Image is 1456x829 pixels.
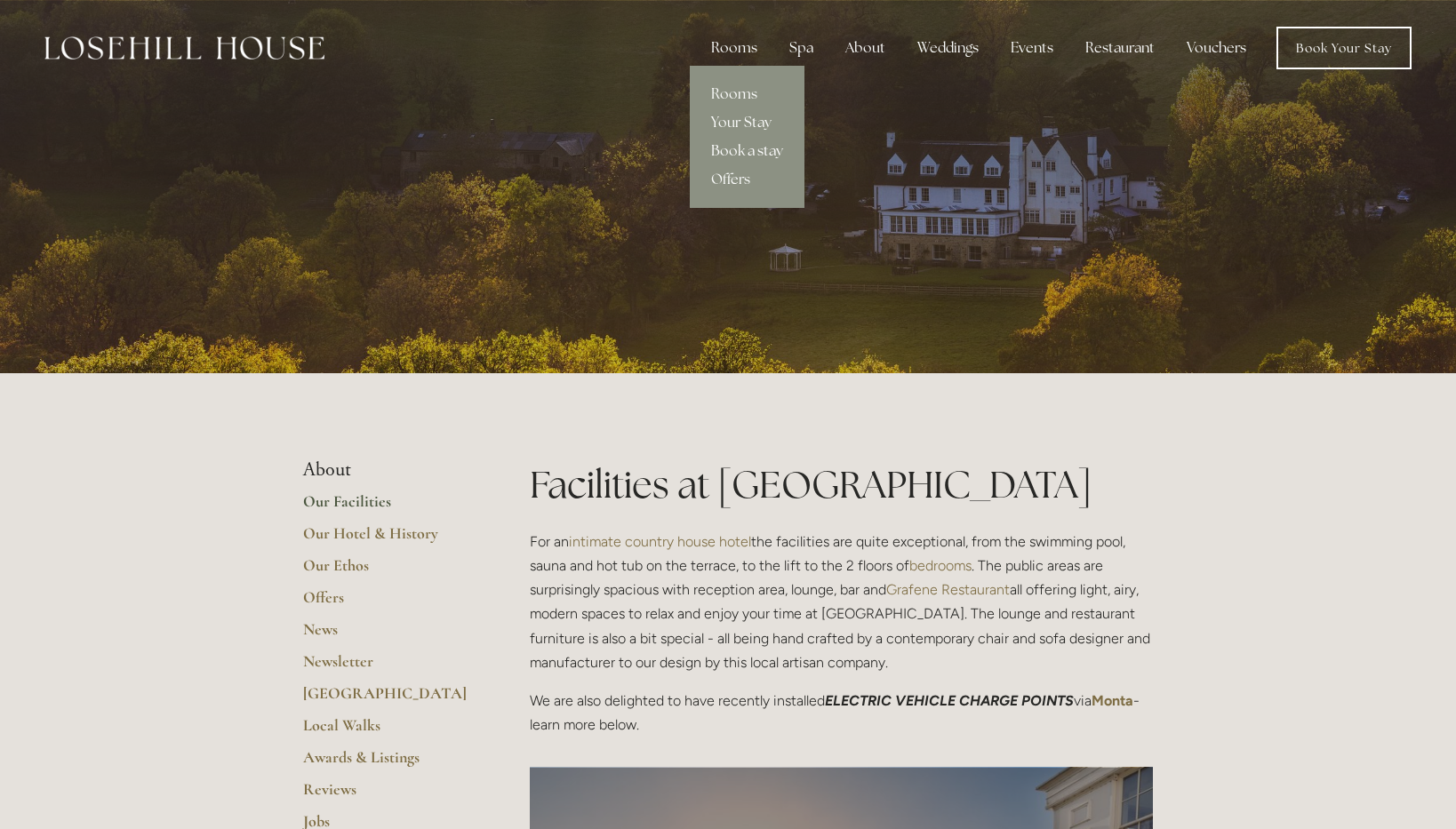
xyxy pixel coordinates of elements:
em: ELECTRIC VEHICLE CHARGE POINTS [825,692,1074,709]
div: About [831,30,900,66]
a: Offers [690,165,804,194]
a: Our Ethos [303,555,473,587]
div: Weddings [903,30,993,66]
div: Events [996,30,1068,66]
a: News [303,619,473,651]
a: Offers [303,587,473,619]
p: For an the facilities are quite exceptional, from the swimming pool, sauna and hot tub on the ter... [530,530,1153,674]
a: bedrooms [909,557,972,574]
a: Vouchers [1172,30,1260,66]
a: Book a stay [690,137,804,165]
a: Local Walks [303,715,473,747]
a: Newsletter [303,651,473,683]
a: Reviews [303,779,473,811]
li: About [303,458,473,482]
a: Grafene Restaurant [886,581,1010,598]
h1: Facilities at [GEOGRAPHIC_DATA] [530,458,1153,511]
a: Our Facilities [303,491,473,523]
a: Your Stay [690,108,804,137]
div: Rooms [697,30,772,66]
p: We are also delighted to have recently installed via - learn more below. [530,689,1153,737]
img: Losehill House [44,36,324,60]
a: Rooms [690,80,804,108]
a: Monta [1092,692,1133,709]
a: intimate country house hotel [569,533,751,550]
a: Our Hotel & History [303,523,473,555]
div: Restaurant [1071,30,1169,66]
div: Spa [775,30,828,66]
a: [GEOGRAPHIC_DATA] [303,683,473,715]
a: Awards & Listings [303,747,473,779]
a: Book Your Stay [1276,27,1412,69]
